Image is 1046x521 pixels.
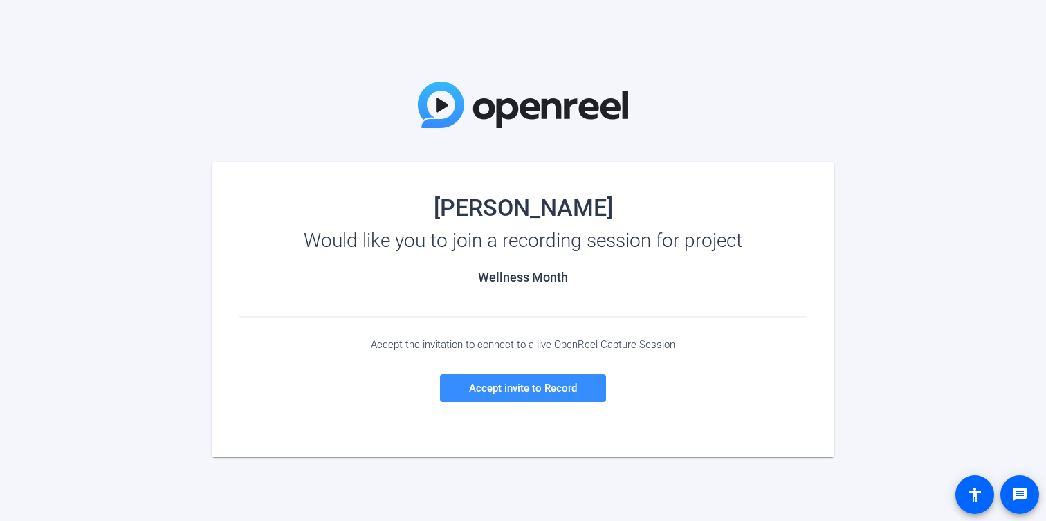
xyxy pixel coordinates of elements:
a: Accept invite to Record [440,374,606,402]
span: Accept invite to Record [469,382,577,394]
mat-icon: message [1011,486,1028,503]
mat-icon: accessibility [966,486,983,503]
img: OpenReel Logo [418,82,628,128]
h2: Wellness Month [239,270,807,285]
div: [PERSON_NAME] [239,196,807,219]
div: Accept the invitation to connect to a live OpenReel Capture Session [239,338,807,351]
div: Would like you to join a recording session for project [239,230,807,252]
